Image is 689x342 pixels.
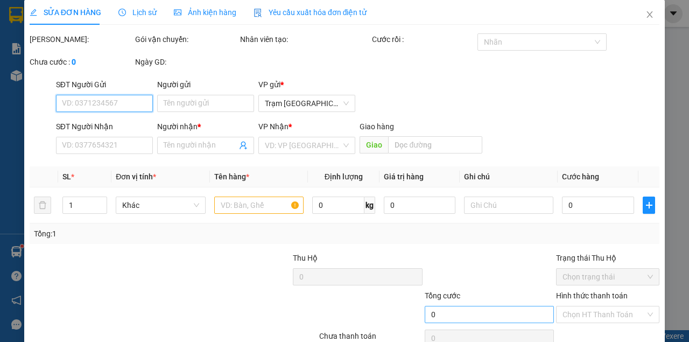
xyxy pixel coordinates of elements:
div: SĐT Người Nhận [56,121,153,132]
div: Nhân viên tạo: [240,33,370,45]
div: Người gửi [157,79,254,90]
div: [PERSON_NAME]: [30,33,133,45]
span: close [645,10,654,19]
div: Tổng: 1 [34,228,267,240]
div: Gói vận chuyển: [135,33,238,45]
span: Đơn vị tính [116,172,156,181]
span: Khác [122,197,199,213]
span: Giao hàng [360,122,394,131]
button: delete [34,197,51,214]
span: environment [74,60,82,67]
span: Tổng cước [425,291,460,300]
input: VD: Bàn, Ghế [214,197,304,214]
th: Ghi chú [460,166,558,187]
span: Lịch sử [118,8,157,17]
li: VP Trạm Sông Đốc [74,46,143,58]
button: plus [643,197,655,214]
div: Ngày GD: [135,56,238,68]
span: Cước hàng [562,172,599,181]
span: Ảnh kiện hàng [174,8,236,17]
span: Định lượng [325,172,363,181]
div: Người nhận [157,121,254,132]
div: SĐT Người Gửi [56,79,153,90]
span: Yêu cầu xuất hóa đơn điện tử [254,8,367,17]
span: Giá trị hàng [384,172,424,181]
span: Giao [360,136,388,153]
span: VP Nhận [258,122,289,131]
span: user-add [239,141,248,150]
input: Ghi Chú [464,197,553,214]
span: clock-circle [118,9,126,16]
span: Chọn trạng thái [563,269,653,285]
img: logo.jpg [5,5,43,43]
div: Cước rồi : [372,33,475,45]
input: Dọc đường [388,136,482,153]
span: plus [643,201,655,210]
span: edit [30,9,37,16]
b: Khóm 7 - Thị Trấn Sông Đốc [74,59,126,80]
span: SỬA ĐƠN HÀNG [30,8,101,17]
label: Hình thức thanh toán [556,291,628,300]
span: Thu Hộ [293,254,318,262]
div: Chưa cước : [30,56,133,68]
span: picture [174,9,181,16]
b: 0 [72,58,76,66]
li: Xe Khách THẮNG [5,5,156,26]
span: Trạm Sài Gòn [265,95,349,111]
div: Trạng thái Thu Hộ [556,252,659,264]
img: icon [254,9,262,17]
span: kg [364,197,375,214]
div: VP gửi [258,79,355,90]
span: SL [62,172,71,181]
span: Tên hàng [214,172,249,181]
li: VP Trạm [GEOGRAPHIC_DATA] [5,46,74,81]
